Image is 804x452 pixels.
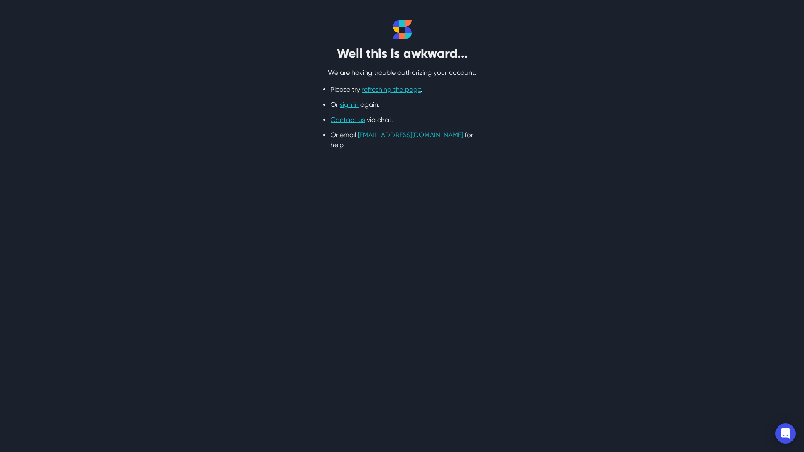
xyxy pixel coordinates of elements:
a: refreshing the page [362,85,421,93]
a: sign in [340,101,359,109]
a: [EMAIL_ADDRESS][DOMAIN_NAME] [358,131,463,139]
a: Contact us [331,116,365,124]
li: Or again. [331,100,473,110]
li: via chat. [331,115,473,125]
h2: Well this is awkward... [297,46,507,61]
li: Or email for help. [331,130,473,150]
div: Open Intercom Messenger [775,423,796,444]
p: We are having trouble authorizing your account. [297,68,507,78]
li: Please try . [331,85,473,95]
